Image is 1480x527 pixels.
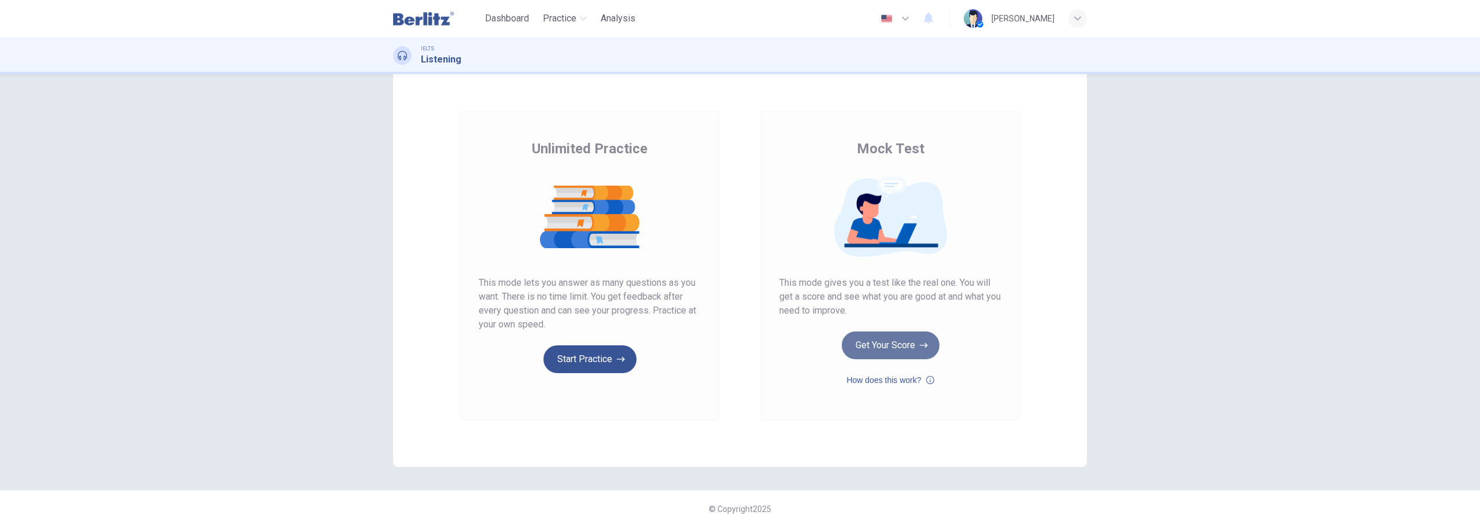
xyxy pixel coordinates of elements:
button: Dashboard [480,8,534,29]
img: Berlitz Latam logo [393,7,454,30]
button: Get Your Score [842,331,939,359]
div: [PERSON_NAME] [991,12,1054,25]
span: This mode lets you answer as many questions as you want. There is no time limit. You get feedback... [479,276,701,331]
span: Analysis [601,12,635,25]
button: Analysis [596,8,640,29]
span: © Copyright 2025 [709,504,771,514]
img: en [879,14,894,23]
a: Berlitz Latam logo [393,7,480,30]
button: How does this work? [846,373,934,387]
span: This mode gives you a test like the real one. You will get a score and see what you are good at a... [779,276,1001,318]
span: IELTS [421,45,434,53]
img: Profile picture [964,9,982,28]
span: Mock Test [857,139,924,158]
button: Practice [538,8,591,29]
span: Dashboard [485,12,529,25]
span: Unlimited Practice [532,139,647,158]
span: Practice [543,12,576,25]
button: Start Practice [543,345,637,373]
h1: Listening [421,53,461,67]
